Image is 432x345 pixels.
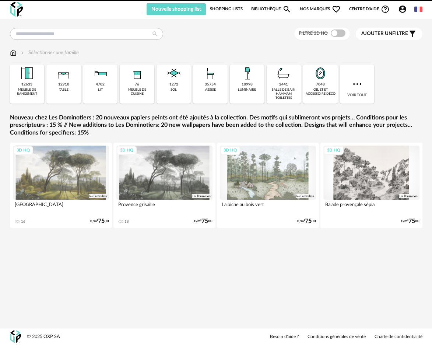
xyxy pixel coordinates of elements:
[201,219,208,224] span: 75
[398,5,410,14] span: Account Circle icon
[59,88,69,92] div: table
[205,82,216,87] div: 35754
[299,31,328,35] span: Filtre 3D HQ
[58,82,69,87] div: 12910
[96,82,105,87] div: 4702
[361,31,408,37] span: filtre
[398,5,407,14] span: Account Circle icon
[27,334,60,340] div: © 2025 OXP SA
[351,78,363,90] img: more.7b13dc1.svg
[91,65,109,82] img: Literie.png
[169,82,178,87] div: 1272
[408,219,415,224] span: 75
[300,3,341,15] span: Nos marques
[10,2,23,17] img: OXP
[316,82,325,87] div: 7048
[20,49,25,56] img: svg+xml;base64,PHN2ZyB3aWR0aD0iMTYiIGhlaWdodD0iMTYiIHZpZXdCb3g9IjAgMCAxNiAxNiIgZmlsbD0ibm9uZSIgeG...
[340,65,375,104] div: Voir tout
[408,29,417,38] span: Filter icon
[116,200,213,215] div: Provence grisaille
[381,5,390,14] span: Help Circle Outline icon
[98,88,103,92] div: lit
[122,88,152,96] div: meuble de cuisine
[21,219,25,224] div: 16
[282,5,291,14] span: Magnify icon
[305,219,312,224] span: 75
[128,65,146,82] img: Rangement.png
[297,219,316,224] div: €/m² 00
[151,7,201,12] span: Nouvelle shopping list
[117,146,137,155] div: 3D HQ
[332,5,341,14] span: Heart Outline icon
[356,28,422,40] button: Ajouter unfiltre Filter icon
[13,146,33,155] div: 3D HQ
[308,334,366,340] a: Conditions générales de vente
[270,334,299,340] a: Besoin d'aide ?
[275,65,292,82] img: Salle%20de%20bain.png
[220,146,240,155] div: 3D HQ
[135,82,139,87] div: 76
[320,143,422,228] a: 3D HQ Balade provençale sépia €/m²7500
[217,143,319,228] a: 3D HQ La biche au bois vert €/m²7500
[361,31,392,36] span: Ajouter un
[90,219,109,224] div: €/m² 00
[201,65,219,82] img: Assise.png
[194,219,213,224] div: €/m² 00
[414,5,422,13] img: fr
[98,219,105,224] span: 75
[55,65,73,82] img: Table.png
[205,88,216,92] div: assise
[312,65,329,82] img: Miroir.png
[251,3,292,15] a: BibliothèqueMagnify icon
[269,88,299,100] div: salle de bain hammam toilettes
[18,65,36,82] img: Meuble%20de%20rangement.png
[279,82,288,87] div: 2441
[165,65,183,82] img: Sol.png
[13,200,109,215] div: [GEOGRAPHIC_DATA]
[113,143,215,228] a: 3D HQ Provence grisaille 18 €/m²7500
[401,219,419,224] div: €/m² 00
[20,49,79,56] div: Sélectionner une famille
[323,200,419,215] div: Balade provençale sépia
[147,3,206,15] button: Nouvelle shopping list
[124,219,129,224] div: 18
[171,88,177,92] div: sol
[238,65,256,82] img: Luminaire.png
[242,82,253,87] div: 10998
[220,200,316,215] div: La biche au bois vert
[324,146,344,155] div: 3D HQ
[349,5,390,14] span: Centre d'aideHelp Circle Outline icon
[375,334,422,340] a: Charte de confidentialité
[21,82,32,87] div: 12633
[10,114,422,137] a: Nouveau chez Les Dominotiers : 20 nouveaux papiers peints ont été ajoutés à la collection. Des mo...
[12,88,42,96] div: meuble de rangement
[10,330,21,343] img: OXP
[10,143,112,228] a: 3D HQ [GEOGRAPHIC_DATA] 16 €/m²7500
[10,49,17,56] img: svg+xml;base64,PHN2ZyB3aWR0aD0iMTYiIGhlaWdodD0iMTciIHZpZXdCb3g9IjAgMCAxNiAxNyIgZmlsbD0ibm9uZSIgeG...
[238,88,256,92] div: luminaire
[210,3,243,15] a: Shopping Lists
[305,88,336,96] div: objet et accessoire déco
